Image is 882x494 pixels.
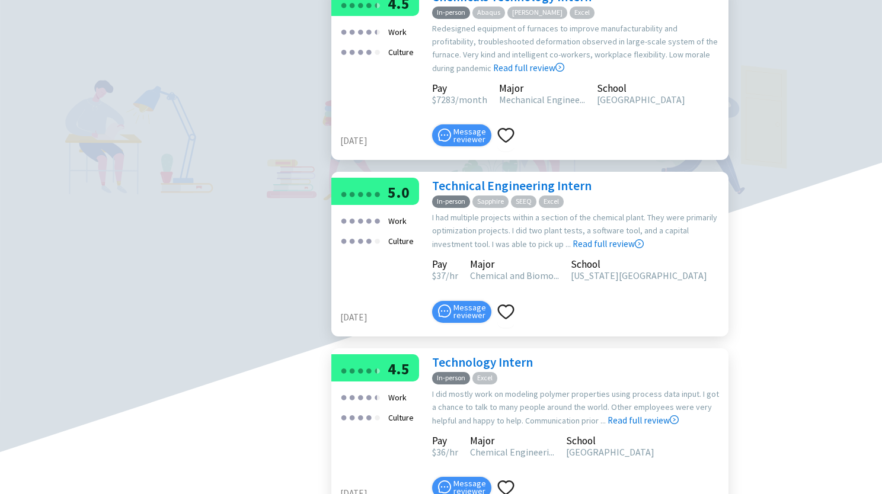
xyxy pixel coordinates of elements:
[340,134,426,148] div: [DATE]
[357,184,364,203] div: ●
[385,408,417,428] div: Culture
[340,361,347,379] div: ●
[340,211,347,229] div: ●
[385,231,417,251] div: Culture
[432,270,446,281] span: 37
[373,361,377,379] div: ●
[365,184,372,203] div: ●
[455,94,487,105] span: /month
[340,184,347,203] div: ●
[555,63,564,72] span: right-circle
[432,195,470,208] span: In-person
[432,178,592,194] a: Technical Engineering Intern
[349,408,356,426] div: ●
[432,84,487,92] div: Pay
[499,94,585,105] span: Mechanical Enginee...
[388,182,410,202] span: 5.0
[340,231,347,249] div: ●
[357,42,364,60] div: ●
[446,270,458,281] span: /hr
[385,22,410,42] div: Work
[571,260,707,268] div: School
[493,3,564,73] a: Read full review
[499,84,585,92] div: Major
[470,446,554,458] span: Chemical Engineeri...
[373,184,381,203] div: ●
[432,446,436,458] span: $
[566,446,654,458] span: [GEOGRAPHIC_DATA]
[432,211,723,251] div: I had multiple projects within a section of the chemical plant. They were primarily optimization ...
[340,310,426,325] div: [DATE]
[470,260,559,268] div: Major
[349,42,356,60] div: ●
[453,128,486,143] span: Message reviewer
[349,211,356,229] div: ●
[511,195,536,208] span: SEEQ
[573,179,644,249] a: Read full review
[470,437,554,445] div: Major
[340,408,347,426] div: ●
[597,94,685,105] span: [GEOGRAPHIC_DATA]
[470,270,559,281] span: Chemical and Biomo...
[349,231,356,249] div: ●
[388,359,410,378] span: 4.5
[373,22,381,40] div: ●
[497,303,514,320] span: heart
[570,7,595,19] span: Excel
[432,260,458,268] div: Pay
[357,361,364,379] div: ●
[365,42,372,60] div: ●
[357,22,364,40] div: ●
[453,304,486,319] span: Message reviewer
[373,361,381,379] div: ●
[357,211,364,229] div: ●
[432,270,436,281] span: $
[432,446,446,458] span: 36
[373,408,381,426] div: ●
[497,127,514,144] span: heart
[432,387,723,428] div: I did mostly work on modeling polymer properties using process data input. I got a chance to talk...
[432,372,470,384] span: In-person
[432,7,470,19] span: In-person
[385,42,417,62] div: Culture
[432,437,458,445] div: Pay
[365,211,372,229] div: ●
[385,387,410,408] div: Work
[539,195,564,208] span: Excel
[597,84,685,92] div: School
[438,480,451,493] span: message
[438,304,451,317] span: message
[472,195,509,208] span: Sapphire
[472,372,497,384] span: Excel
[438,129,451,142] span: message
[373,387,381,406] div: ●
[349,361,356,379] div: ●
[373,42,381,60] div: ●
[670,415,679,424] span: right-circle
[446,446,458,458] span: /hr
[357,408,364,426] div: ●
[373,231,381,249] div: ●
[571,270,707,281] span: [US_STATE][GEOGRAPHIC_DATA]
[365,361,372,379] div: ●
[432,22,723,75] div: Redesigned equipment of furnaces to improve manufacturability and profitability, troubleshooted d...
[472,7,505,19] span: Abaqus
[635,239,644,248] span: right-circle
[365,408,372,426] div: ●
[357,387,364,406] div: ●
[373,211,381,229] div: ●
[340,42,347,60] div: ●
[566,437,654,445] div: School
[365,231,372,249] div: ●
[349,184,356,203] div: ●
[608,355,679,426] a: Read full review
[385,211,410,231] div: Work
[340,22,347,40] div: ●
[357,231,364,249] div: ●
[432,94,436,105] span: $
[349,387,356,406] div: ●
[349,22,356,40] div: ●
[373,22,377,40] div: ●
[432,94,455,105] span: 7283
[432,354,533,370] a: Technology Intern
